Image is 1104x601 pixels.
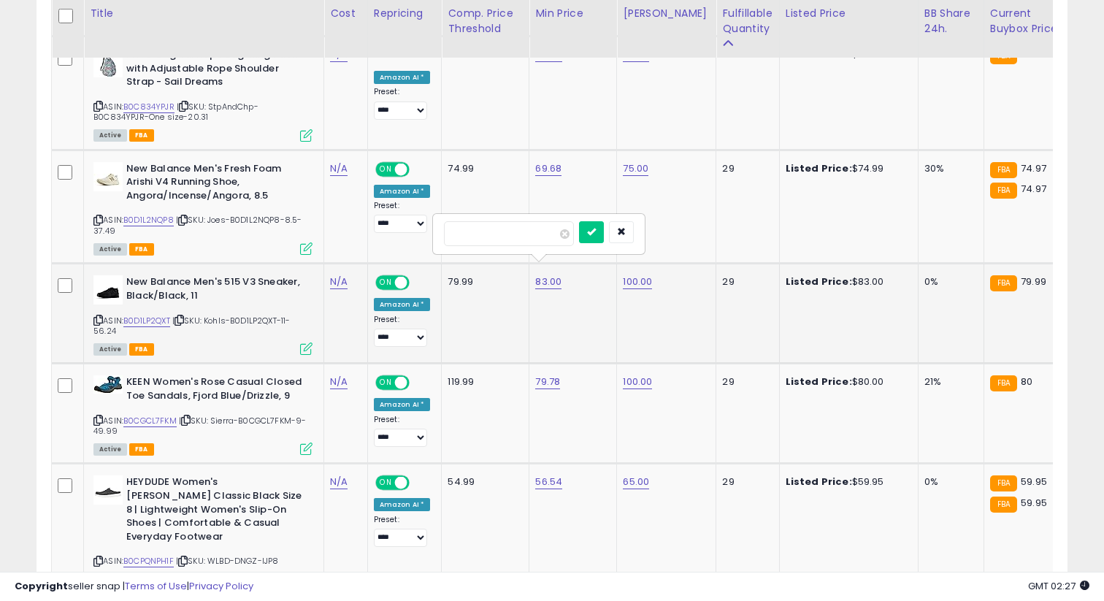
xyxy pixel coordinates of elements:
[374,185,431,198] div: Amazon AI *
[722,275,767,288] div: 29
[374,71,431,84] div: Amazon AI *
[93,48,123,77] img: 51wboVFrVOL._SL40_.jpg
[623,6,710,21] div: [PERSON_NAME]
[1021,475,1047,489] span: 59.95
[15,580,253,594] div: seller snap | |
[129,443,154,456] span: FBA
[407,377,431,389] span: OFF
[786,475,852,489] b: Listed Price:
[126,275,304,306] b: New Balance Men's 515 V3 Sneaker, Black/Black, 11
[93,243,127,256] span: All listings currently available for purchase on Amazon
[374,315,431,348] div: Preset:
[123,315,170,327] a: B0D1LP2QXT
[1021,375,1032,388] span: 80
[93,343,127,356] span: All listings currently available for purchase on Amazon
[374,498,431,511] div: Amazon AI *
[623,475,649,489] a: 65.00
[125,579,187,593] a: Terms of Use
[448,475,518,489] div: 54.99
[93,375,123,394] img: 41ymoXfTqvL._SL40_.jpg
[377,163,395,175] span: ON
[126,162,304,207] b: New Balance Men's Fresh Foam Arishi V4 Running Shoe, Angora/Incense/Angora, 8.5
[123,101,175,113] a: B0C834YPJR
[623,275,652,289] a: 100.00
[535,475,562,489] a: 56.54
[374,201,431,234] div: Preset:
[374,415,431,448] div: Preset:
[786,162,907,175] div: $74.99
[407,277,431,289] span: OFF
[93,443,127,456] span: All listings currently available for purchase on Amazon
[924,162,973,175] div: 30%
[990,375,1017,391] small: FBA
[176,555,279,567] span: | SKU: WLBD-DNGZ-IJP8
[126,475,304,547] b: HEYDUDE Women's [PERSON_NAME] Classic Black Size 8 | Lightweight Women's Slip-On Shoes | Comforta...
[123,214,174,226] a: B0D1L2NQP8
[330,375,348,389] a: N/A
[93,375,313,453] div: ASIN:
[93,129,127,142] span: All listings currently available for purchase on Amazon
[126,48,304,93] b: KAVU Original Rope Bag Sling Pack with Adjustable Rope Shoulder Strap - Sail Dreams
[786,475,907,489] div: $59.95
[93,101,258,123] span: | SKU: StpAndChp-B0C834YPJR-One size-20.31
[924,375,973,388] div: 21%
[123,415,177,427] a: B0CGCL7FKM
[123,555,174,567] a: B0CPQNPH1F
[93,315,291,337] span: | SKU: Kohls-B0D1LP2QXT-11-56.24
[924,275,973,288] div: 0%
[1028,579,1089,593] span: 2025-09-11 02:27 GMT
[1021,161,1046,175] span: 74.97
[330,6,361,21] div: Cost
[129,343,154,356] span: FBA
[535,161,561,176] a: 69.68
[990,475,1017,491] small: FBA
[990,275,1017,291] small: FBA
[786,275,907,288] div: $83.00
[189,579,253,593] a: Privacy Policy
[924,6,978,37] div: BB Share 24h.
[407,163,431,175] span: OFF
[786,275,852,288] b: Listed Price:
[990,6,1065,37] div: Current Buybox Price
[448,162,518,175] div: 74.99
[1021,496,1047,510] span: 59.95
[535,275,561,289] a: 83.00
[1021,182,1046,196] span: 74.97
[93,162,123,191] img: 318ZuF7IWxL._SL40_.jpg
[924,475,973,489] div: 0%
[93,48,313,140] div: ASIN:
[623,375,652,389] a: 100.00
[330,475,348,489] a: N/A
[93,162,313,254] div: ASIN:
[330,275,348,289] a: N/A
[93,275,313,353] div: ASIN:
[786,6,912,21] div: Listed Price
[722,475,767,489] div: 29
[786,375,852,388] b: Listed Price:
[374,515,431,548] div: Preset:
[377,277,395,289] span: ON
[93,275,123,305] img: 31IAH54S9pL._SL40_.jpg
[990,497,1017,513] small: FBA
[722,162,767,175] div: 29
[330,161,348,176] a: N/A
[448,275,518,288] div: 79.99
[535,6,610,21] div: Min Price
[129,129,154,142] span: FBA
[93,415,307,437] span: | SKU: Sierra-B0CGCL7FKM-9-49.99
[623,161,648,176] a: 75.00
[93,214,302,236] span: | SKU: Joes-B0D1L2NQP8-8.5-37.49
[93,475,123,505] img: 31sA8iLEDQL._SL40_.jpg
[722,375,767,388] div: 29
[448,375,518,388] div: 119.99
[374,298,431,311] div: Amazon AI *
[374,398,431,411] div: Amazon AI *
[722,6,773,37] div: Fulfillable Quantity
[129,243,154,256] span: FBA
[15,579,68,593] strong: Copyright
[990,162,1017,178] small: FBA
[990,183,1017,199] small: FBA
[374,87,431,120] div: Preset:
[374,6,436,21] div: Repricing
[1021,275,1046,288] span: 79.99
